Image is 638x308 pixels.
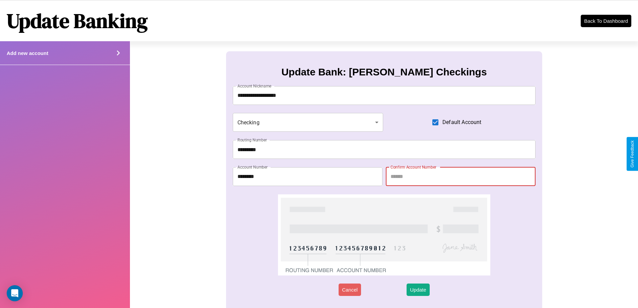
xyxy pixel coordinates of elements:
label: Account Number [237,164,268,170]
button: Cancel [339,284,361,296]
div: Open Intercom Messenger [7,285,23,301]
h1: Update Banking [7,7,148,35]
span: Default Account [442,118,481,126]
label: Confirm Account Number [391,164,436,170]
button: Back To Dashboard [581,15,631,27]
div: Checking [233,113,383,132]
div: Give Feedback [630,140,635,168]
button: Update [407,284,429,296]
h3: Update Bank: [PERSON_NAME] Checkings [281,66,487,78]
label: Account Nickname [237,83,272,89]
label: Routing Number [237,137,267,143]
img: check [278,194,490,275]
h4: Add new account [7,50,48,56]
